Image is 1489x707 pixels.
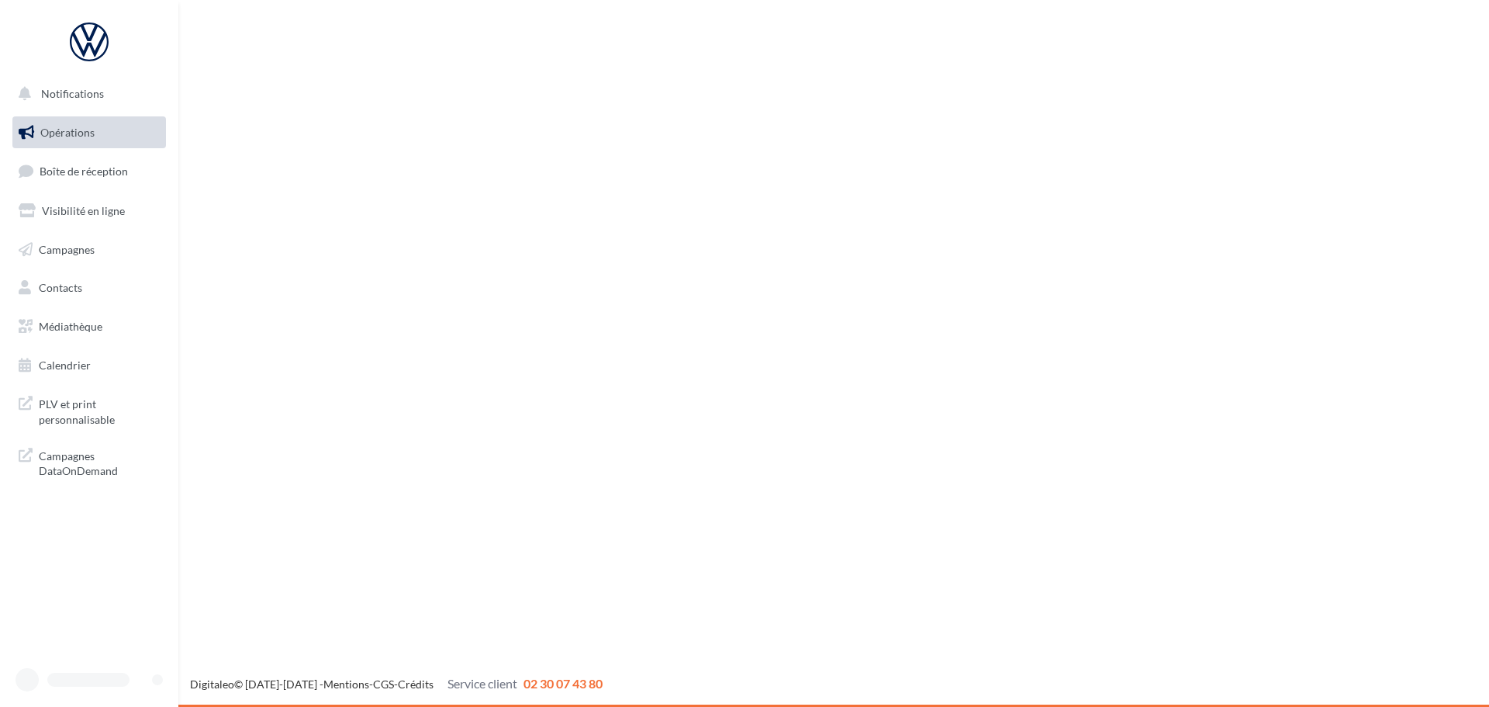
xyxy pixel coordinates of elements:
button: Notifications [9,78,163,110]
a: Campagnes DataOnDemand [9,439,169,485]
a: Calendrier [9,349,169,382]
a: PLV et print personnalisable [9,387,169,433]
a: Digitaleo [190,678,234,691]
span: Calendrier [39,359,91,372]
span: PLV et print personnalisable [39,393,160,427]
span: Opérations [40,126,95,139]
span: Service client [447,676,517,691]
a: Médiathèque [9,310,169,343]
span: Notifications [41,87,104,100]
span: Médiathèque [39,320,102,333]
a: Crédits [398,678,434,691]
a: CGS [373,678,394,691]
span: 02 30 07 43 80 [523,676,603,691]
a: Opérations [9,116,169,149]
span: Campagnes [39,242,95,255]
span: Visibilité en ligne [42,204,125,217]
span: © [DATE]-[DATE] - - - [190,678,603,691]
span: Contacts [39,281,82,294]
a: Mentions [323,678,369,691]
a: Visibilité en ligne [9,195,169,227]
a: Campagnes [9,234,169,266]
span: Campagnes DataOnDemand [39,445,160,479]
span: Boîte de réception [40,165,128,178]
a: Contacts [9,272,169,304]
a: Boîte de réception [9,154,169,188]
